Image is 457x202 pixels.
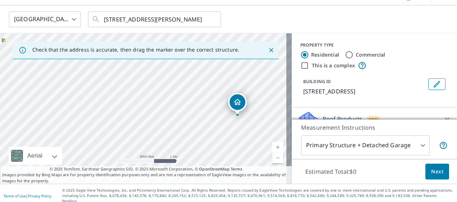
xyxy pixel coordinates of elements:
a: Privacy Policy [28,193,51,198]
label: Commercial [356,51,386,58]
div: Primary Structure + Detached Garage [301,135,430,155]
a: Current Level 13, Zoom Out [272,153,283,163]
div: Aerial [9,147,62,165]
p: Measurement Instructions [301,123,448,132]
span: Your report will include the primary structure and a detached garage if one exists. [439,141,448,150]
button: Close [267,45,276,55]
p: Roof Products [323,115,363,123]
div: Roof ProductsNew [297,110,451,128]
p: Estimated Total: $0 [300,164,362,179]
p: Check that the address is accurate, then drag the marker over the correct structure. [32,47,239,53]
button: Next [425,164,449,180]
span: © 2025 TomTom, Earthstar Geographics SIO, © 2025 Microsoft Corporation, © [50,166,243,172]
p: [STREET_ADDRESS] [303,87,425,96]
p: BUILDING ID [303,78,331,85]
span: Next [431,167,443,176]
a: OpenStreetMap [199,166,229,172]
label: Residential [311,51,339,58]
a: Current Level 13, Zoom In [272,142,283,153]
p: | [4,194,51,198]
input: Search by address or latitude-longitude [104,9,206,29]
a: Terms of Use [4,193,26,198]
button: Edit building 1 [428,78,446,90]
label: This is a complex [312,62,355,69]
a: Terms [231,166,243,172]
div: Aerial [25,147,45,165]
span: New [369,117,378,122]
div: PROPERTY TYPE [300,42,448,48]
div: [GEOGRAPHIC_DATA] [9,9,81,29]
div: Dropped pin, building 1, Residential property, 3023 Hill St Chickasha, OK 73018 [228,93,247,115]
